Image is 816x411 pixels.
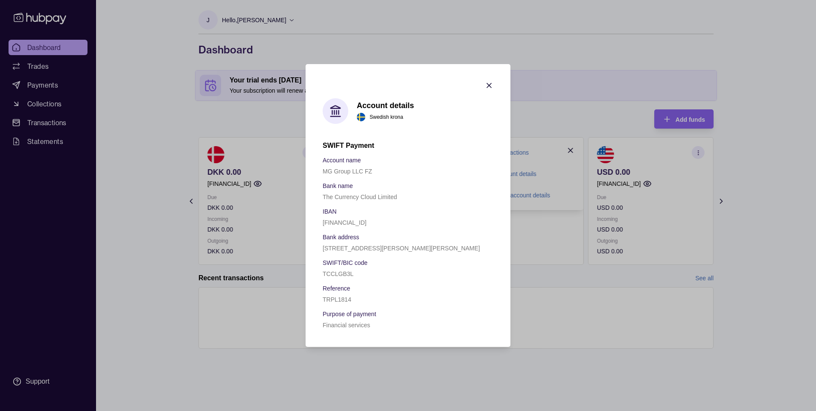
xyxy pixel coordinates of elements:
p: Reference [323,285,350,292]
p: Purpose of payment [323,311,376,317]
p: IBAN [323,208,337,215]
p: Account name [323,157,361,164]
p: TCCLGB3L [323,270,353,277]
h1: Account details [357,101,414,110]
p: MG Group LLC FZ [323,168,372,175]
p: Bank name [323,182,353,189]
p: Bank address [323,234,359,241]
p: Swedish krona [370,112,403,122]
p: TRPL1814 [323,296,351,303]
p: Financial services [323,322,370,329]
p: [STREET_ADDRESS][PERSON_NAME][PERSON_NAME] [323,245,480,252]
img: se [357,113,365,121]
p: [FINANCIAL_ID] [323,219,367,226]
p: The Currency Cloud Limited [323,194,397,200]
p: SWIFT/BIC code [323,259,367,266]
h2: SWIFT Payment [323,141,493,150]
